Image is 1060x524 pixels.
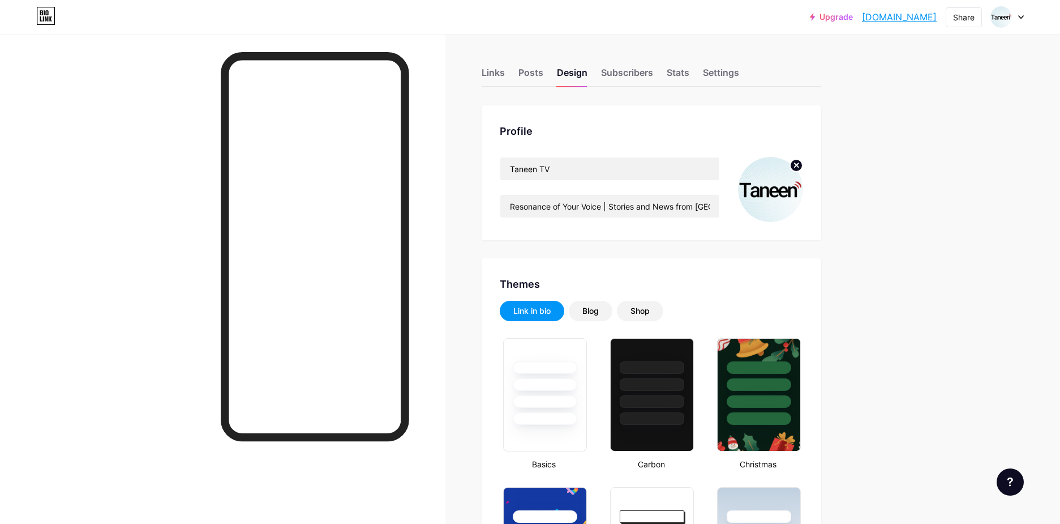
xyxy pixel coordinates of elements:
div: Design [557,66,587,86]
div: Basics [500,458,589,470]
div: Settings [703,66,739,86]
div: Profile [500,123,803,139]
div: Blog [582,305,599,317]
div: Posts [518,66,543,86]
img: taneentv [990,6,1012,28]
a: Upgrade [810,12,853,22]
div: Themes [500,276,803,292]
div: Carbon [607,458,696,470]
div: Share [953,11,975,23]
div: Links [482,66,505,86]
div: Christmas [714,458,802,470]
div: Shop [630,305,650,317]
div: Link in bio [513,305,551,317]
input: Bio [500,195,719,218]
a: [DOMAIN_NAME] [862,10,937,24]
div: Stats [667,66,689,86]
input: Name [500,157,719,180]
img: taneentv [738,157,803,222]
div: Subscribers [601,66,653,86]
